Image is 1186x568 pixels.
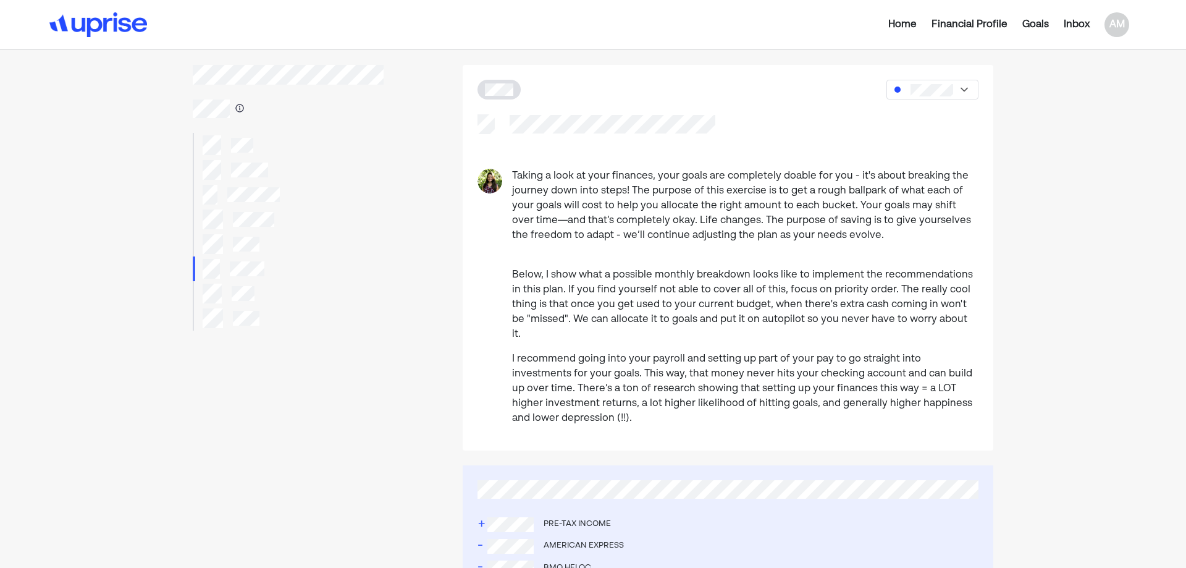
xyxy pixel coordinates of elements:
[932,17,1007,32] div: Financial Profile
[544,540,624,553] div: American Express
[512,253,978,342] p: Below, I show what a possible monthly breakdown looks like to implement the recommendations in th...
[512,352,978,426] p: I recommend going into your payroll and setting up part of your pay to go straight into investmen...
[1022,17,1049,32] div: Goals
[477,514,487,535] div: +
[1064,17,1090,32] div: Inbox
[512,169,978,243] p: Taking a look at your finances, your goals are completely doable for you - it's about breaking th...
[477,535,487,557] div: -
[1104,12,1129,37] div: AM
[888,17,917,32] div: Home
[544,518,611,531] div: Pre-tax income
